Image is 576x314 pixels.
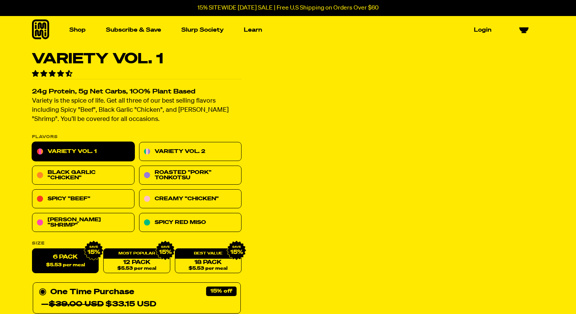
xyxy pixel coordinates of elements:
[46,263,85,268] span: $5.53 per meal
[241,24,265,36] a: Learn
[49,301,104,308] del: $39.00 USD
[32,135,242,139] p: Flavors
[32,213,134,232] a: [PERSON_NAME] "Shrimp"
[32,190,134,209] a: Spicy "Beef"
[175,249,242,274] a: 18 Pack$5.53 per meal
[139,166,242,185] a: Roasted "Pork" Tonkotsu
[117,266,156,271] span: $5.53 per meal
[66,24,89,36] a: Shop
[103,24,164,36] a: Subscribe & Save
[32,242,242,246] label: Size
[471,24,494,36] a: Login
[155,241,175,261] img: IMG_9632.png
[139,190,242,209] a: Creamy "Chicken"
[103,249,170,274] a: 12 Pack$5.53 per meal
[178,24,227,36] a: Slurp Society
[39,286,235,311] div: One Time Purchase
[41,298,156,311] div: — $33.15 USD
[139,213,242,232] a: Spicy Red Miso
[32,249,99,274] label: 6 Pack
[32,166,134,185] a: Black Garlic "Chicken"
[66,16,494,44] nav: Main navigation
[32,89,242,95] h2: 24g Protein, 5g Net Carbs, 100% Plant Based
[197,5,379,11] p: 15% SITEWIDE [DATE] SALE | Free U.S Shipping on Orders Over $60
[32,71,74,77] span: 4.55 stars
[227,241,246,261] img: IMG_9632.png
[84,241,104,261] img: IMG_9632.png
[32,52,242,66] h1: Variety Vol. 1
[139,142,242,161] a: Variety Vol. 2
[32,142,134,161] a: Variety Vol. 1
[32,97,242,124] p: Variety is the spice of life. Get all three of our best selling flavors including Spicy "Beef", B...
[189,266,227,271] span: $5.53 per meal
